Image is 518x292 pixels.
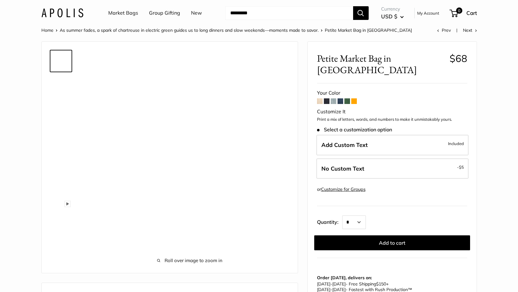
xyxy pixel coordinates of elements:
strong: Order [DATE], delivers on: [317,275,372,280]
span: Included [448,140,464,147]
a: Petite Market Bag in Chartreuse [50,50,72,72]
a: Next [463,27,477,33]
a: Group Gifting [149,8,180,18]
span: 0 [456,7,462,14]
label: Quantity: [317,214,342,229]
label: Add Custom Text [316,135,469,155]
a: Home [41,27,54,33]
span: Cart [466,10,477,16]
span: No Custom Text [321,165,364,172]
label: Leave Blank [316,158,469,179]
input: Search... [225,6,353,20]
span: USD $ [381,13,397,20]
span: Petite Market Bag in [GEOGRAPHIC_DATA] [325,27,412,33]
a: Market Bags [108,8,138,18]
a: My Account [417,9,439,17]
button: Search [353,6,369,20]
div: or [317,185,366,194]
a: Petite Market Bag in Chartreuse [50,100,72,122]
span: $5 [459,165,464,170]
span: $150 [376,281,386,287]
span: $68 [450,52,467,64]
p: Print a mix of letters, words, and numbers to make it unmistakably yours. [317,116,467,123]
button: USD $ [381,12,404,21]
span: Add Custom Text [321,141,368,148]
div: Your Color [317,88,467,98]
div: Customize It [317,107,467,116]
span: - [330,281,332,287]
a: Petite Market Bag in Chartreuse [50,149,72,172]
a: Petite Market Bag in Chartreuse [50,125,72,147]
img: Apolis [41,8,83,17]
span: Petite Market Bag in [GEOGRAPHIC_DATA] [317,53,445,76]
span: Roll over image to zoom in [91,256,288,265]
a: New [191,8,202,18]
a: Petite Market Bag in Chartreuse [50,174,72,197]
a: Customize for Groups [321,186,366,192]
span: - [457,163,464,171]
span: [DATE] [317,281,330,287]
a: Petite Market Bag in Chartreuse [50,199,72,222]
a: Prev [437,27,451,33]
a: 0 Cart [450,8,477,18]
span: Select a customization option [317,127,392,133]
a: As summer fades, a spark of chartreuse in electric green guides us to long dinners and slow weeke... [60,27,319,33]
a: Petite Market Bag in Chartreuse [50,75,72,97]
nav: Breadcrumb [41,26,412,34]
span: Currency [381,5,404,13]
button: Add to cart [314,235,470,250]
span: [DATE] [332,281,346,287]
